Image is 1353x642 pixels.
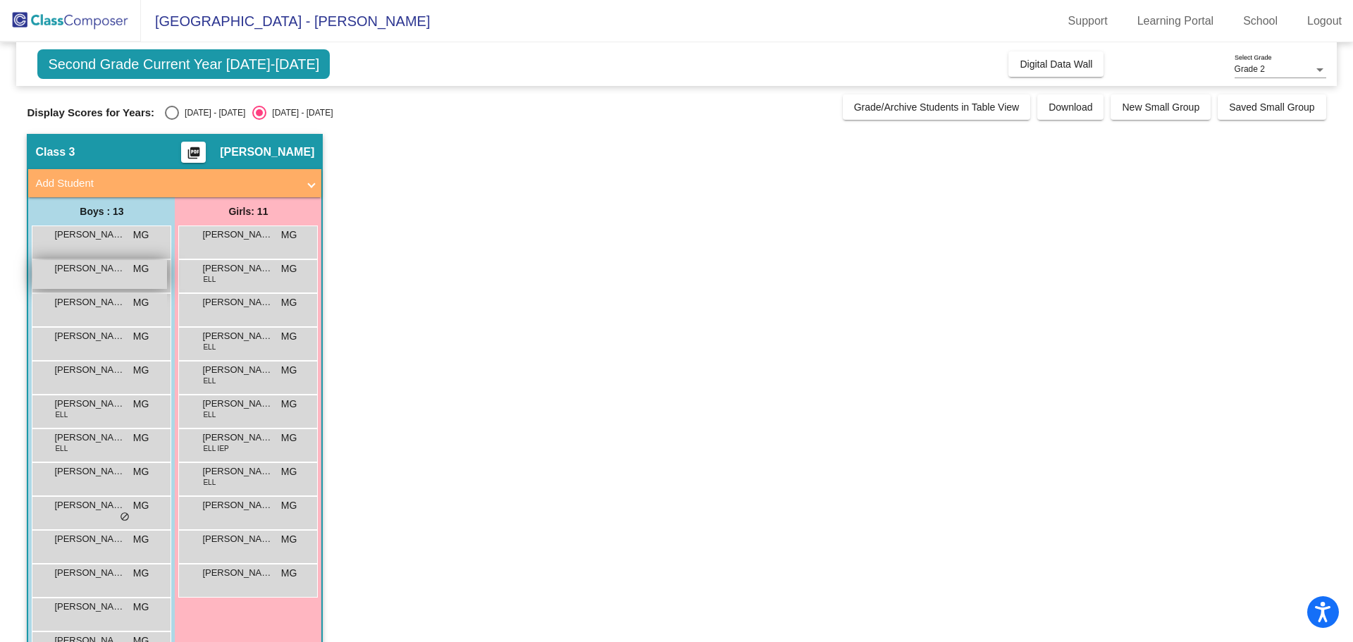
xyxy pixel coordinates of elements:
span: [PERSON_NAME] [54,498,125,512]
span: [PERSON_NAME] [202,397,273,411]
span: MG [133,295,149,310]
span: [PERSON_NAME] [54,566,125,580]
span: MG [133,363,149,378]
div: [DATE] - [DATE] [179,106,245,119]
button: Digital Data Wall [1008,51,1104,77]
span: ELL [203,376,216,386]
span: Digital Data Wall [1020,58,1092,70]
mat-icon: picture_as_pdf [185,146,202,166]
span: [PERSON_NAME] [54,532,125,546]
button: New Small Group [1111,94,1211,120]
span: [PERSON_NAME] [202,498,273,512]
span: [PERSON_NAME] [54,228,125,242]
span: Saved Small Group [1229,101,1314,113]
span: Download [1049,101,1092,113]
span: MG [281,261,297,276]
span: ELL [203,274,216,285]
span: MG [281,329,297,344]
span: [PERSON_NAME] [54,261,125,276]
span: ELL IEP [203,443,228,454]
span: Display Scores for Years: [27,106,154,119]
span: [PERSON_NAME] [202,464,273,479]
span: [PERSON_NAME] [202,261,273,276]
span: MG [133,600,149,615]
span: [PERSON_NAME] [202,228,273,242]
span: [PERSON_NAME] [54,431,125,445]
span: [PERSON_NAME] [54,295,125,309]
button: Download [1037,94,1104,120]
span: [PERSON_NAME] [54,600,125,614]
span: New Small Group [1122,101,1199,113]
span: [GEOGRAPHIC_DATA] - [PERSON_NAME] [141,10,430,32]
span: MG [281,295,297,310]
span: MG [133,498,149,513]
span: MG [133,228,149,242]
span: ELL [55,409,68,420]
span: [PERSON_NAME] [54,464,125,479]
span: Class 3 [35,145,75,159]
span: [PERSON_NAME] [54,329,125,343]
span: MG [281,431,297,445]
span: do_not_disturb_alt [120,512,130,523]
span: [PERSON_NAME] [54,397,125,411]
span: [PERSON_NAME] [202,295,273,309]
a: School [1232,10,1289,32]
span: Grade 2 [1235,64,1265,74]
mat-radio-group: Select an option [165,106,333,120]
span: [PERSON_NAME] [202,566,273,580]
div: Boys : 13 [28,197,175,226]
span: MG [281,397,297,412]
button: Saved Small Group [1218,94,1326,120]
mat-expansion-panel-header: Add Student [28,169,321,197]
span: MG [133,532,149,547]
a: Support [1057,10,1119,32]
span: Grade/Archive Students in Table View [854,101,1020,113]
span: [PERSON_NAME] [54,363,125,377]
span: ELL [203,342,216,352]
span: Second Grade Current Year [DATE]-[DATE] [37,49,330,79]
span: MG [133,261,149,276]
a: Logout [1296,10,1353,32]
span: MG [133,464,149,479]
span: MG [281,532,297,547]
span: [PERSON_NAME] [202,329,273,343]
span: ELL [203,409,216,420]
span: MG [281,566,297,581]
mat-panel-title: Add Student [35,175,297,192]
span: MG [281,363,297,378]
button: Grade/Archive Students in Table View [843,94,1031,120]
span: [PERSON_NAME] [220,145,314,159]
span: MG [133,329,149,344]
span: ELL [55,443,68,454]
span: MG [133,397,149,412]
span: [PERSON_NAME] [202,363,273,377]
span: MG [281,228,297,242]
span: MG [281,498,297,513]
a: Learning Portal [1126,10,1225,32]
span: ELL [203,477,216,488]
button: Print Students Details [181,142,206,163]
span: MG [281,464,297,479]
div: [DATE] - [DATE] [266,106,333,119]
div: Girls: 11 [175,197,321,226]
span: MG [133,566,149,581]
span: [PERSON_NAME] [202,532,273,546]
span: MG [133,431,149,445]
span: [PERSON_NAME] [202,431,273,445]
